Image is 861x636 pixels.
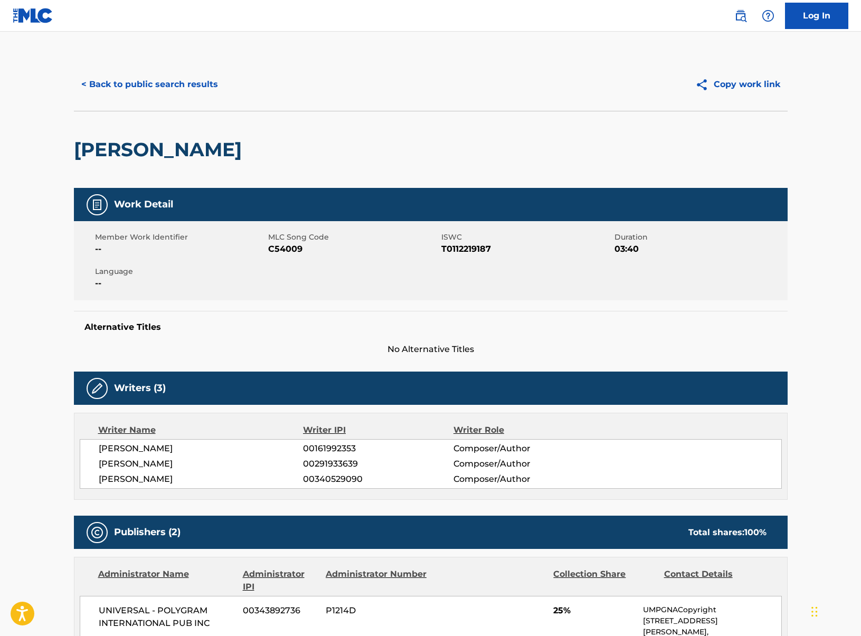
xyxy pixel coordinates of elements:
span: [PERSON_NAME] [99,473,304,486]
span: 00161992353 [303,442,453,455]
img: Copy work link [695,78,714,91]
span: 03:40 [614,243,785,255]
span: 00291933639 [303,458,453,470]
div: Writer Name [98,424,304,436]
div: Administrator Name [98,568,235,593]
span: C54009 [268,243,439,255]
span: No Alternative Titles [74,343,788,356]
img: help [762,10,774,22]
div: Contact Details [664,568,767,593]
p: UMPGNACopyright [643,604,781,615]
img: Writers [91,382,103,395]
span: ISWC [441,232,612,243]
h2: [PERSON_NAME] [74,138,247,162]
span: Duration [614,232,785,243]
div: Administrator Number [326,568,428,593]
iframe: Chat Widget [808,585,861,636]
h5: Alternative Titles [84,322,777,333]
span: 100 % [744,527,767,537]
a: Public Search [730,5,751,26]
img: Work Detail [91,198,103,211]
div: Collection Share [553,568,656,593]
span: 00343892736 [243,604,318,617]
div: Drag [811,596,818,628]
img: Publishers [91,526,103,539]
h5: Work Detail [114,198,173,211]
span: 25% [553,604,635,617]
div: Writer Role [453,424,590,436]
button: Copy work link [688,71,788,98]
span: Composer/Author [453,473,590,486]
span: MLC Song Code [268,232,439,243]
h5: Publishers (2) [114,526,181,538]
span: [PERSON_NAME] [99,458,304,470]
span: Composer/Author [453,442,590,455]
a: Log In [785,3,848,29]
div: Help [758,5,779,26]
span: Member Work Identifier [95,232,266,243]
span: P1214D [326,604,428,617]
span: Language [95,266,266,277]
img: MLC Logo [13,8,53,23]
div: Administrator IPI [243,568,318,593]
img: search [734,10,747,22]
span: Composer/Author [453,458,590,470]
div: Total shares: [688,526,767,539]
button: < Back to public search results [74,71,225,98]
h5: Writers (3) [114,382,166,394]
span: [PERSON_NAME] [99,442,304,455]
div: Writer IPI [303,424,453,436]
span: T0112219187 [441,243,612,255]
span: UNIVERSAL - POLYGRAM INTERNATIONAL PUB INC [99,604,235,630]
span: 00340529090 [303,473,453,486]
span: -- [95,277,266,290]
span: -- [95,243,266,255]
